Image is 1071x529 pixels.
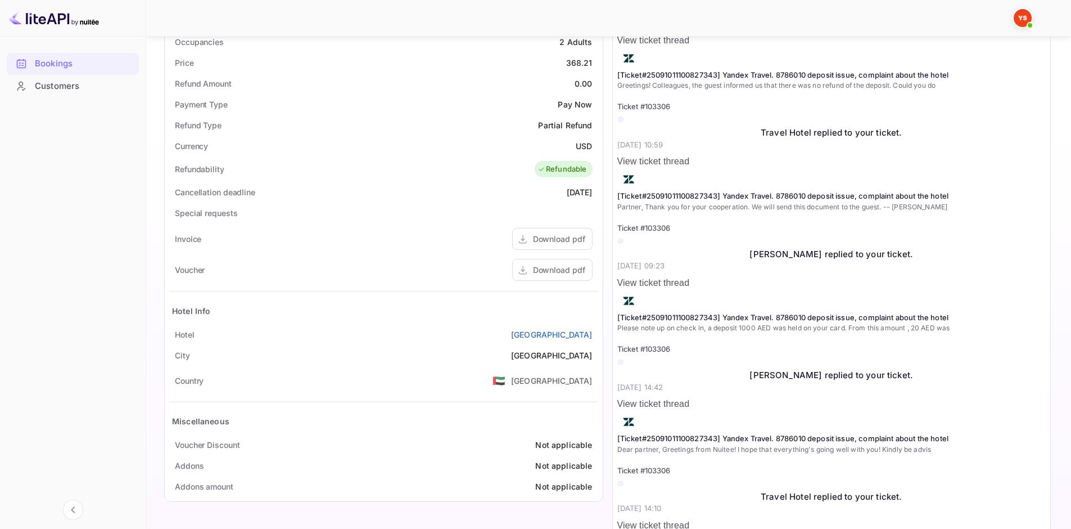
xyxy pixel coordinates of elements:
[535,460,592,472] div: Not applicable
[617,411,640,433] img: AwvSTEc2VUhQAAAAAElFTkSuQmCC
[175,98,228,110] div: Payment Type
[175,163,224,175] div: Refundability
[7,75,139,97] div: Customers
[175,460,204,472] div: Addons
[617,80,1046,91] p: Greetings! Colleagues, the guest informed us that there was no refund of the deposit. Could you do
[492,370,505,391] span: United States
[175,329,195,340] div: Hotel
[566,57,593,69] div: 368.21
[558,98,592,110] div: Pay Now
[617,323,1046,333] p: Please note up on check in, a deposit 1000 AED was held on your card. From this amount , 20 AED was
[175,78,232,89] div: Refund Amount
[535,439,592,451] div: Not applicable
[567,186,593,198] div: [DATE]
[175,36,224,48] div: Occupancies
[617,433,1046,445] p: [Ticket#25091011100827343] Yandex Travel. 8786010 deposit issue, complaint about the hotel
[617,290,640,312] img: AwvSTEc2VUhQAAAAAElFTkSuQmCC
[35,57,133,70] div: Bookings
[617,503,1046,514] p: [DATE] 14:10
[175,264,205,276] div: Voucher
[7,53,139,74] a: Bookings
[538,119,592,131] div: Partial Refund
[617,382,1046,393] p: [DATE] 14:42
[617,223,671,232] span: Ticket #103306
[1014,9,1032,27] img: Yandex Support
[617,34,1046,47] p: View ticket thread
[617,127,1046,140] div: Travel Hotel replied to your ticket.
[617,445,1046,455] p: Dear partner, Greetings from Nuitee! I hope that everything's going well with you! Kindly be advis
[9,9,99,27] img: LiteAPI logo
[175,207,237,219] div: Special requests
[617,202,1046,212] p: Partner, Thank you for your cooperation. We will send this document to the guest. -- [PERSON_NAME]
[617,466,671,475] span: Ticket #103306
[575,78,593,89] div: 0.00
[535,481,592,492] div: Not applicable
[175,140,208,152] div: Currency
[617,102,671,111] span: Ticket #103306
[511,349,593,361] div: [GEOGRAPHIC_DATA]
[617,191,1046,202] p: [Ticket#25091011100827343] Yandex Travel. 8786010 deposit issue, complaint about the hotel
[537,164,587,175] div: Refundable
[617,261,1046,272] p: [DATE] 09:23
[617,168,640,191] img: AwvSTEc2VUhQAAAAAElFTkSuQmCC
[35,80,133,93] div: Customers
[175,186,255,198] div: Cancellation deadline
[175,119,222,131] div: Refund Type
[533,264,585,276] div: Download pdf
[617,312,1046,324] p: [Ticket#25091011100827343] Yandex Travel. 8786010 deposit issue, complaint about the hotel
[175,233,201,245] div: Invoice
[511,375,593,387] div: [GEOGRAPHIC_DATA]
[175,57,194,69] div: Price
[617,140,1046,151] p: [DATE] 10:59
[172,305,211,317] div: Hotel Info
[617,155,1046,168] p: View ticket thread
[175,481,233,492] div: Addons amount
[617,397,1046,411] p: View ticket thread
[617,491,1046,504] div: Travel Hotel replied to your ticket.
[576,140,592,152] div: USD
[175,439,239,451] div: Voucher Discount
[175,349,190,361] div: City
[617,369,1046,382] div: [PERSON_NAME] replied to your ticket.
[559,36,592,48] div: 2 Adults
[172,415,229,427] div: Miscellaneous
[63,500,83,520] button: Collapse navigation
[175,375,204,387] div: Country
[7,75,139,96] a: Customers
[533,233,585,245] div: Download pdf
[617,344,671,353] span: Ticket #103306
[7,53,139,75] div: Bookings
[617,70,1046,81] p: [Ticket#25091011100827343] Yandex Travel. 8786010 deposit issue, complaint about the hotel
[617,47,640,70] img: AwvSTEc2VUhQAAAAAElFTkSuQmCC
[511,329,593,340] a: [GEOGRAPHIC_DATA]
[617,248,1046,261] div: [PERSON_NAME] replied to your ticket.
[617,276,1046,290] p: View ticket thread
